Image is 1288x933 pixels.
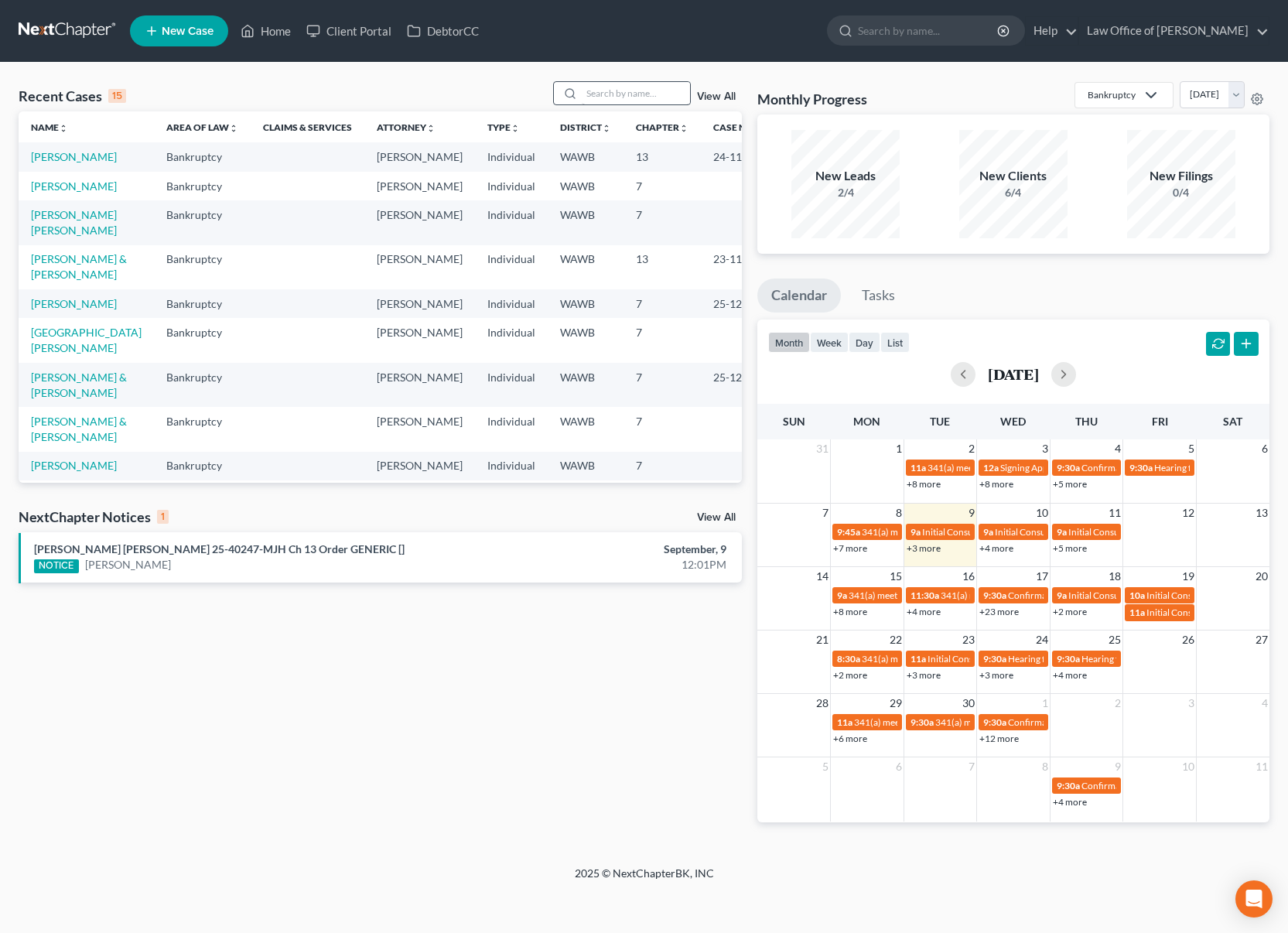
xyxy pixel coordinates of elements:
span: 4 [1260,694,1269,713]
td: 7 [624,363,701,407]
div: 2/4 [791,185,900,200]
span: 9a [837,590,847,601]
span: 10 [1034,504,1050,522]
td: 23-11995 [701,245,775,289]
span: Confirmation hearing for [PERSON_NAME] [1008,590,1184,601]
span: 341(a) meeting for [PERSON_NAME] & [PERSON_NAME] [849,590,1080,601]
span: Initial Consultation Appointment [1146,607,1279,618]
span: 11 [1107,504,1122,522]
a: Nameunfold_more [31,121,68,133]
td: [PERSON_NAME] [364,142,475,171]
td: WAWB [548,480,624,509]
span: 341(a) meeting for [PERSON_NAME] [928,462,1077,473]
span: Initial Consultation Appointment [1068,526,1201,538]
td: WAWB [548,452,624,480]
td: Individual [475,172,548,200]
td: Individual [475,245,548,289]
a: +4 more [1053,669,1087,681]
td: Bankruptcy [154,407,251,451]
div: Recent Cases [19,87,126,105]
a: [PERSON_NAME] [31,179,117,193]
a: +8 more [907,478,941,490]
a: Law Office of [PERSON_NAME] [1079,17,1269,45]
a: DebtorCC [399,17,487,45]
a: +7 more [833,542,867,554]
span: 1 [894,439,904,458]
span: 8 [1040,757,1050,776]
a: +4 more [907,606,941,617]
div: Bankruptcy [1088,88,1136,101]
span: 30 [961,694,976,713]
span: 13 [1254,504,1269,522]
td: WAWB [548,142,624,171]
span: 9a [983,526,993,538]
span: 22 [888,631,904,649]
span: 24 [1034,631,1050,649]
span: 10a [1129,590,1145,601]
a: +3 more [907,669,941,681]
span: Initial Consultation Appointment [922,526,1055,538]
td: 7 [624,407,701,451]
td: [PERSON_NAME] [364,318,475,362]
span: 11a [837,716,852,728]
a: Typeunfold_more [487,121,520,133]
div: 15 [108,89,126,103]
td: Bankruptcy [154,200,251,244]
td: [PERSON_NAME] [364,289,475,318]
span: 1 [1040,694,1050,713]
button: month [768,332,810,353]
span: Confirmation hearing for [PERSON_NAME] [1081,462,1257,473]
td: 7 [624,172,701,200]
span: 16 [961,567,976,586]
button: week [810,332,849,353]
span: 7 [967,757,976,776]
h2: [DATE] [988,366,1039,382]
div: New Clients [959,167,1068,185]
button: day [849,332,880,353]
span: 9 [1113,757,1122,776]
span: 9a [1057,590,1067,601]
td: [PERSON_NAME] [364,480,475,509]
span: 9:45a [837,526,860,538]
span: 9:30a [983,653,1006,665]
td: Individual [475,407,548,451]
span: 341(a) meeting for [PERSON_NAME] & [PERSON_NAME] [941,590,1172,601]
span: 29 [888,694,904,713]
a: +4 more [979,542,1013,554]
a: +6 more [833,733,867,744]
a: +3 more [979,669,1013,681]
span: 9:30a [983,590,1006,601]
span: 4 [1113,439,1122,458]
span: 341(a) meeting for [PERSON_NAME] [854,716,1003,728]
span: 31 [815,439,830,458]
div: New Filings [1127,167,1235,185]
h3: Monthly Progress [757,90,867,108]
a: View All [697,91,736,102]
span: 11:30a [910,590,939,601]
td: WAWB [548,200,624,244]
td: Individual [475,452,548,480]
div: New Leads [791,167,900,185]
span: New Case [162,26,214,37]
td: 24-11501 [701,142,775,171]
a: [PERSON_NAME] & [PERSON_NAME] [31,415,127,443]
div: 2025 © NextChapterBK, INC [203,866,1085,894]
span: 9:30a [1057,653,1080,665]
span: 9:30a [910,716,934,728]
span: 20 [1254,567,1269,586]
td: Bankruptcy [154,289,251,318]
a: [PERSON_NAME] [PERSON_NAME] [31,208,117,237]
span: Initial Consultation Appointment [995,526,1128,538]
span: 9a [910,526,921,538]
td: [PERSON_NAME] [364,245,475,289]
a: +8 more [833,606,867,617]
span: 19 [1180,567,1196,586]
i: unfold_more [426,124,436,133]
span: 21 [815,631,830,649]
td: Individual [475,142,548,171]
span: Initial Consultation Appointment [1068,590,1201,601]
td: WAWB [548,172,624,200]
td: WAWB [548,245,624,289]
span: 23 [961,631,976,649]
td: 7 [624,289,701,318]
